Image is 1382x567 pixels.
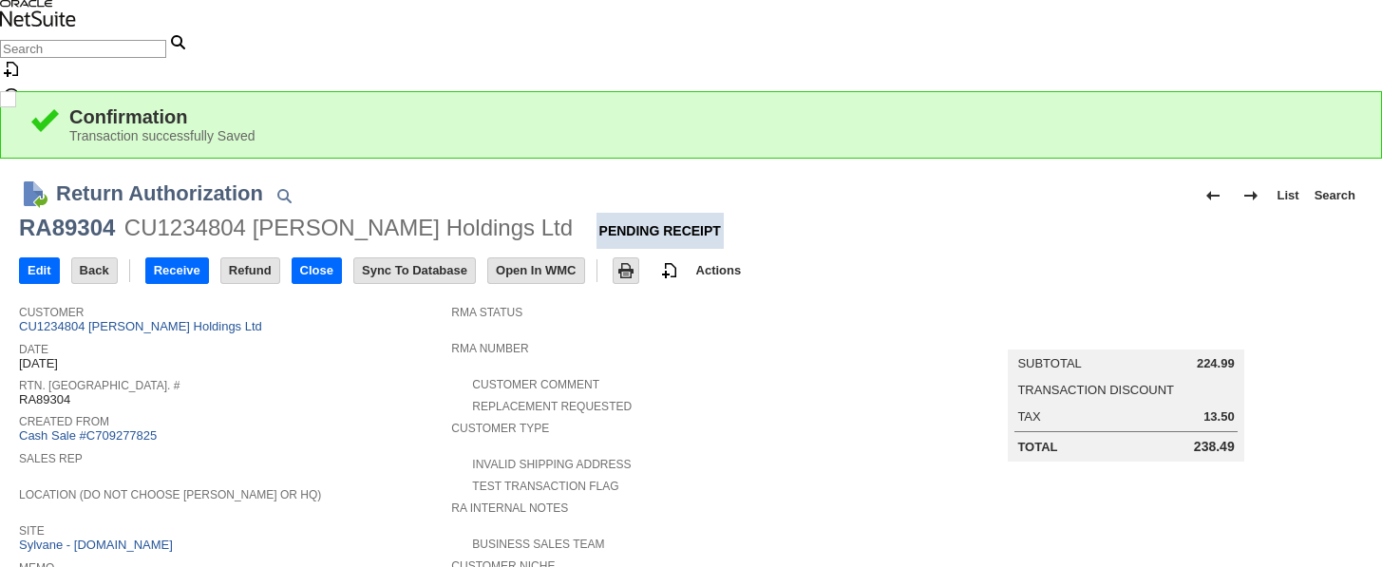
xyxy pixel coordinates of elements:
[472,480,618,493] a: Test Transaction Flag
[472,538,604,551] a: Business Sales Team
[146,258,208,283] input: Receive
[1307,180,1363,211] a: Search
[69,106,1353,128] div: Confirmation
[472,378,599,391] a: Customer Comment
[19,392,70,407] span: RA89304
[19,415,109,428] a: Created From
[20,258,59,283] input: Edit
[221,258,279,283] input: Refund
[472,400,632,413] a: Replacement Requested
[19,488,321,501] a: Location (Do Not Choose [PERSON_NAME] or HQ)
[19,452,83,465] a: Sales Rep
[1017,440,1057,454] a: Total
[19,319,267,333] a: CU1234804 [PERSON_NAME] Holdings Ltd
[19,524,45,538] a: Site
[273,184,295,207] img: Quick Find
[354,258,475,283] input: Sync To Database
[1202,184,1224,207] img: Previous
[19,379,180,392] a: Rtn. [GEOGRAPHIC_DATA]. #
[451,342,528,355] a: RMA Number
[689,263,749,277] a: Actions
[19,428,157,443] a: Cash Sale #C709277825
[19,538,178,552] a: Sylvane - [DOMAIN_NAME]
[615,259,637,282] img: Print
[1008,319,1243,350] caption: Summary
[1017,409,1040,424] a: Tax
[658,259,681,282] img: add-record.svg
[166,30,189,53] svg: Search
[1017,356,1081,370] a: Subtotal
[451,306,522,319] a: RMA Status
[488,258,584,283] input: Open In WMC
[596,213,724,249] div: Pending Receipt
[56,178,263,209] h1: Return Authorization
[1194,439,1235,455] span: 238.49
[1240,184,1262,207] img: Next
[19,356,58,371] span: [DATE]
[69,128,1353,143] div: Transaction successfully Saved
[472,458,631,471] a: Invalid Shipping Address
[19,343,48,356] a: Date
[1203,409,1235,425] span: 13.50
[124,213,573,243] div: CU1234804 [PERSON_NAME] Holdings Ltd
[19,306,84,319] a: Customer
[451,422,549,435] a: Customer Type
[1017,383,1174,397] a: Transaction Discount
[19,213,115,243] div: RA89304
[614,258,638,283] input: Print
[451,501,568,515] a: RA Internal Notes
[1197,356,1235,371] span: 224.99
[72,258,117,283] input: Back
[293,258,341,283] input: Close
[1270,180,1307,211] a: List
